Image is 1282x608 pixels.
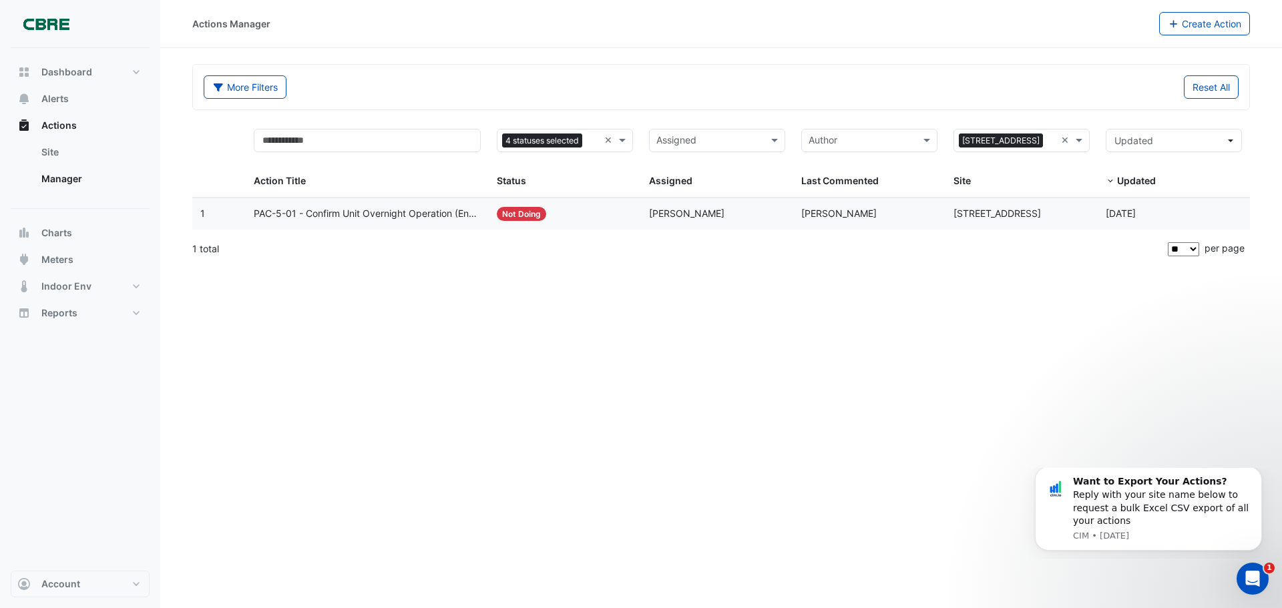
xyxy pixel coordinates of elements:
[11,85,150,112] button: Alerts
[1117,175,1156,186] span: Updated
[502,133,582,148] span: 4 statuses selected
[11,59,150,85] button: Dashboard
[30,11,51,32] img: Profile image for CIM
[801,208,877,219] span: [PERSON_NAME]
[254,206,481,222] span: PAC-5-01 - Confirm Unit Overnight Operation (Energy Waste)
[41,253,73,266] span: Meters
[17,253,31,266] app-icon: Meters
[17,65,31,79] app-icon: Dashboard
[11,273,150,300] button: Indoor Env
[11,300,150,326] button: Reports
[1205,242,1245,254] span: per page
[11,571,150,597] button: Account
[58,8,212,19] b: Want to Export Your Actions?
[41,119,77,132] span: Actions
[17,226,31,240] app-icon: Charts
[11,112,150,139] button: Actions
[17,92,31,105] app-icon: Alerts
[1106,129,1242,152] button: Updated
[649,208,724,219] span: [PERSON_NAME]
[41,306,77,320] span: Reports
[604,133,616,148] span: Clear
[959,133,1043,148] span: [STREET_ADDRESS]
[17,280,31,293] app-icon: Indoor Env
[192,232,1165,266] div: 1 total
[192,17,270,31] div: Actions Manager
[254,175,306,186] span: Action Title
[41,226,72,240] span: Charts
[1114,135,1153,146] span: Updated
[497,175,526,186] span: Status
[1015,468,1282,559] iframe: Intercom notifications message
[11,139,150,198] div: Actions
[58,62,237,74] p: Message from CIM, sent 7w ago
[1184,75,1239,99] button: Reset All
[16,11,76,37] img: Company Logo
[17,306,31,320] app-icon: Reports
[204,75,286,99] button: More Filters
[58,7,237,59] div: Reply with your site name below to request a bulk Excel CSV export of all your actions
[31,166,150,192] a: Manager
[801,175,879,186] span: Last Commented
[1061,133,1072,148] span: Clear
[1106,208,1136,219] span: 2025-03-14T09:40:37.264
[17,119,31,132] app-icon: Actions
[497,207,546,221] span: Not Doing
[11,220,150,246] button: Charts
[953,175,971,186] span: Site
[41,65,92,79] span: Dashboard
[200,208,205,219] span: 1
[41,280,91,293] span: Indoor Env
[1264,563,1275,573] span: 1
[41,577,80,591] span: Account
[41,92,69,105] span: Alerts
[649,175,692,186] span: Assigned
[1159,12,1251,35] button: Create Action
[953,208,1041,219] span: [STREET_ADDRESS]
[1237,563,1269,595] iframe: Intercom live chat
[11,246,150,273] button: Meters
[58,7,237,59] div: Message content
[31,139,150,166] a: Site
